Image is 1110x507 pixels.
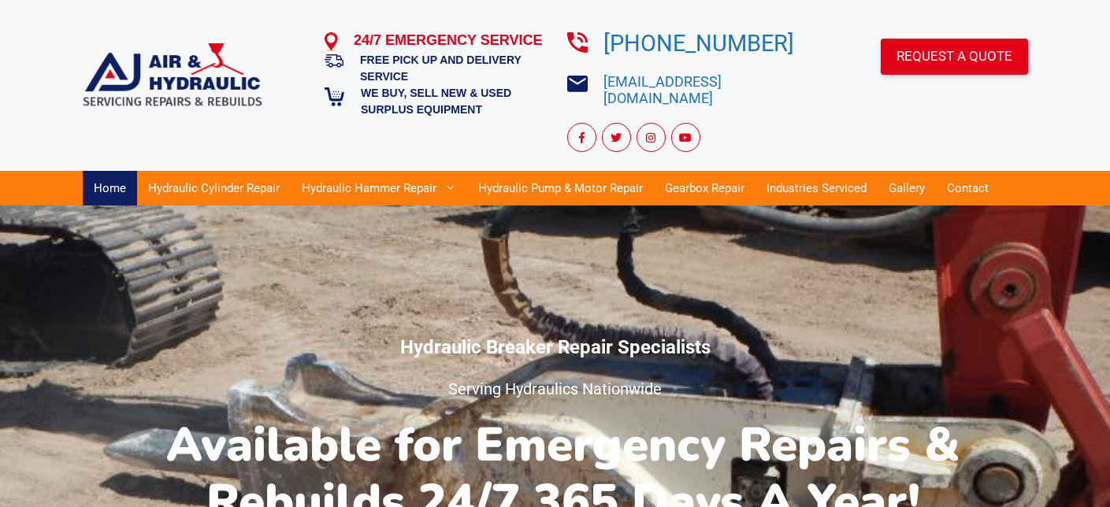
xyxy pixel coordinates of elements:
[360,52,544,85] h5: FREE PICK UP AND DELIVERY SERVICE
[603,30,794,57] a: [PHONE_NUMBER]
[467,171,654,205] a: Hydraulic Pump & Motor Repair
[361,85,544,118] h5: WE BUY, SELL NEW & USED SURPLUS EQUIPMENT
[143,377,967,401] h5: Serving Hydraulics Nationwide
[878,171,936,205] a: Gallery
[654,171,755,205] a: Gearbox Repair
[755,171,878,205] a: Industries Serviced
[83,171,137,205] a: Home
[400,336,711,358] strong: Hydraulic Breaker Repair Specialists
[936,171,1000,205] a: Contact
[354,30,544,51] h4: 24/7 EMERGENCY SERVICE
[137,171,291,205] a: Hydraulic Cylinder Repair
[291,171,467,205] a: Hydraulic Hammer Repair
[881,39,1028,75] a: REQUEST A QUOTE
[603,73,722,107] a: [EMAIL_ADDRESS][DOMAIN_NAME]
